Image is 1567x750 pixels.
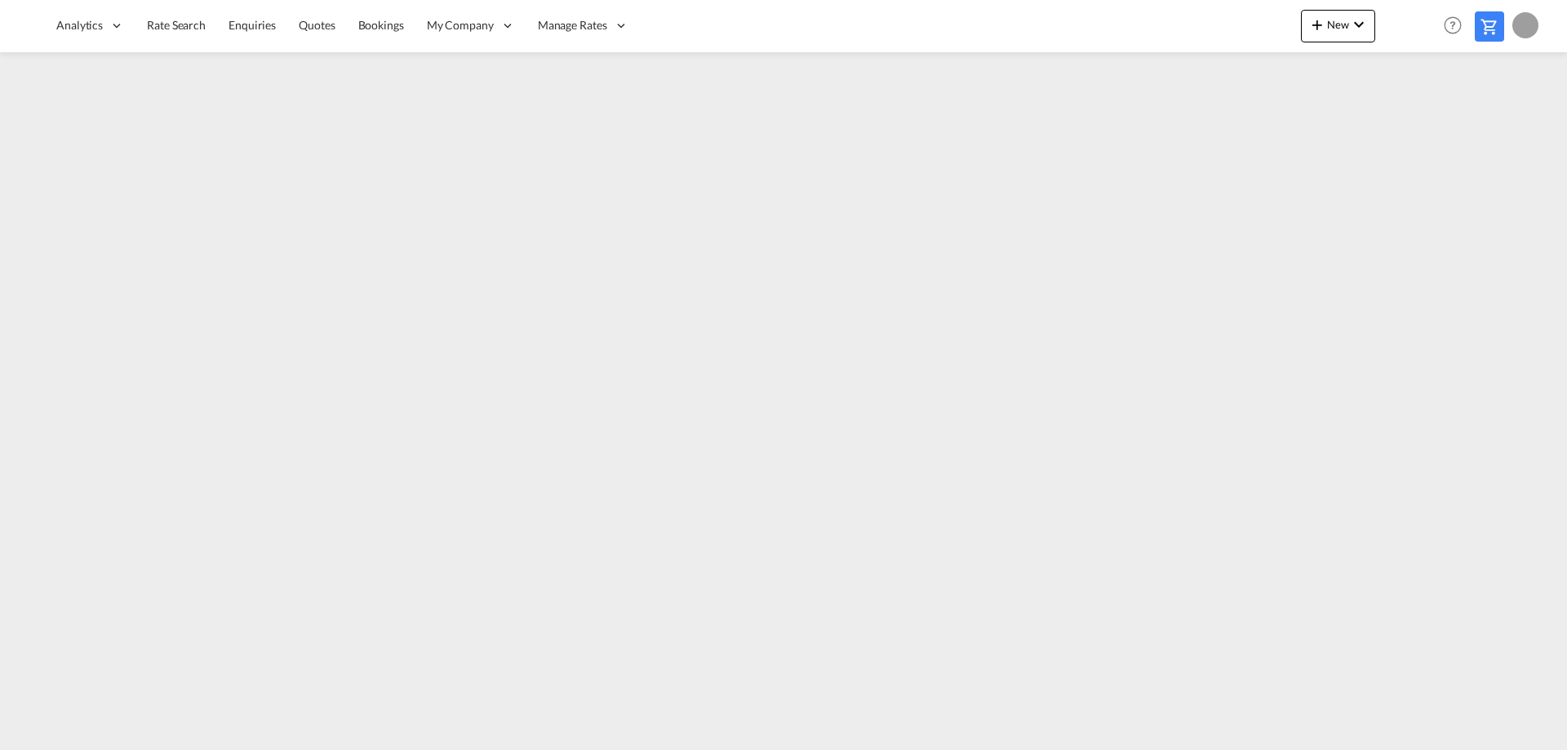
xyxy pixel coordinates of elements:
span: Help [1439,11,1467,39]
md-icon: icon-chevron-down [1349,15,1369,34]
span: Manage Rates [538,17,607,33]
span: My Company [427,17,494,33]
span: Rate Search [147,18,206,32]
span: Quotes [299,18,335,32]
span: Bookings [358,18,404,32]
span: Enquiries [229,18,276,32]
span: Analytics [56,17,103,33]
md-icon: icon-plus 400-fg [1307,15,1327,34]
span: New [1307,18,1369,31]
div: Help [1439,11,1475,41]
button: icon-plus 400-fgNewicon-chevron-down [1301,10,1375,42]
